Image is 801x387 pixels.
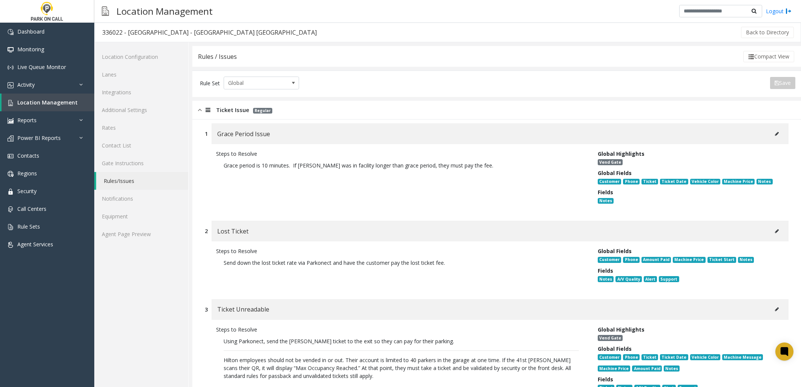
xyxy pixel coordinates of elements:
button: Back to Directory [741,27,794,38]
span: Location Management [17,99,78,106]
a: Rules/Issues [96,172,188,190]
div: Rules / Issues [198,52,237,61]
button: Compact View [743,51,794,62]
img: 'icon' [8,206,14,212]
span: Global Fields [598,247,632,255]
img: 'icon' [8,64,14,71]
img: 'icon' [8,82,14,88]
span: Amount Paid [632,365,661,372]
span: Vehicle Color [690,179,720,185]
div: 336022 - [GEOGRAPHIC_DATA] - [GEOGRAPHIC_DATA] [GEOGRAPHIC_DATA] [102,28,317,37]
span: Regions [17,170,37,177]
p: Using Parkonect, send the [PERSON_NAME] ticket to the exit so they can pay for their parking. Hil... [216,333,586,384]
span: Machine Price [722,179,755,185]
img: 'icon' [8,153,14,159]
span: Phone [623,257,639,263]
span: Ticket [641,354,658,360]
span: Reports [17,117,37,124]
span: Notes [598,198,614,204]
span: Fields [598,376,613,383]
span: Ticket Start [707,257,736,263]
a: Location Management [2,94,94,111]
a: Contact List [94,137,188,154]
img: 'icon' [8,171,14,177]
img: 'icon' [8,100,14,106]
span: Customer [598,354,621,360]
a: Integrations [94,83,188,101]
span: Global Fields [598,345,632,352]
span: Alert [644,276,657,282]
div: Steps to Resolve [216,150,586,158]
span: Lost Ticket [217,226,249,236]
span: Ticket Issue [216,106,249,114]
span: Customer [598,257,621,263]
div: Rule Set [200,77,220,89]
img: opened [198,106,202,114]
span: Power BI Reports [17,134,61,141]
span: Contacts [17,152,39,159]
span: Global [224,77,284,89]
span: Fields [598,267,613,274]
a: Equipment [94,207,188,225]
img: 'icon' [8,135,14,141]
span: Vend Gate [598,335,623,341]
span: Security [17,187,37,195]
img: 'icon' [8,29,14,35]
span: Notes [598,276,614,282]
span: Machine Message [722,354,763,360]
img: pageIcon [102,2,109,20]
span: Monitoring [17,46,44,53]
span: Amount Paid [641,257,671,263]
img: 'icon' [8,118,14,124]
span: Notes [756,179,772,185]
div: Steps to Resolve [216,247,586,255]
span: Activity [17,81,35,88]
img: 'icon' [8,224,14,230]
p: Send down the lost ticket rate via Parkonect and have the customer pay the lost ticket fee. [224,259,579,267]
span: Call Centers [17,205,46,212]
button: Save [770,77,795,89]
span: Fields [598,189,613,196]
span: Ticket Date [660,354,688,360]
span: Phone [623,179,639,185]
span: Regular [253,108,272,114]
div: Steps to Resolve [216,326,586,333]
span: Vend Gate [598,159,623,165]
span: Ticket Unreadable [217,304,269,314]
span: Global Highlights [598,150,644,157]
div: 2 [205,227,208,235]
img: 'icon' [8,189,14,195]
a: Additional Settings [94,101,188,119]
img: 'icon' [8,242,14,248]
span: Phone [623,354,639,360]
span: Notes [738,257,754,263]
span: Customer [598,179,621,185]
span: Agent Services [17,241,53,248]
span: A/V Quality [615,276,641,282]
a: Rates [94,119,188,137]
span: Machine Price [673,257,705,263]
div: 3 [205,306,208,313]
span: Live Queue Monitor [17,63,66,71]
span: Global Highlights [598,326,644,333]
a: Logout [766,7,792,15]
span: Vehicle Color [690,354,720,360]
span: Grace Period Issue [217,129,270,139]
a: Agent Page Preview [94,225,188,243]
span: Notes [664,365,680,372]
span: Ticket [641,179,658,185]
a: Gate Instructions [94,154,188,172]
span: Dashboard [17,28,44,35]
img: logout [786,7,792,15]
span: Rule Sets [17,223,40,230]
h3: Location Management [113,2,216,20]
span: Global Fields [598,169,632,177]
a: Notifications [94,190,188,207]
img: 'icon' [8,47,14,53]
a: Lanes [94,66,188,83]
span: Machine Price [598,365,630,372]
span: Support [659,276,679,282]
a: Location Configuration [94,48,188,66]
span: Ticket Date [660,179,688,185]
p: Grace period is 10 minutes. If [PERSON_NAME] was in facility longer than grace period, they must ... [216,158,586,173]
